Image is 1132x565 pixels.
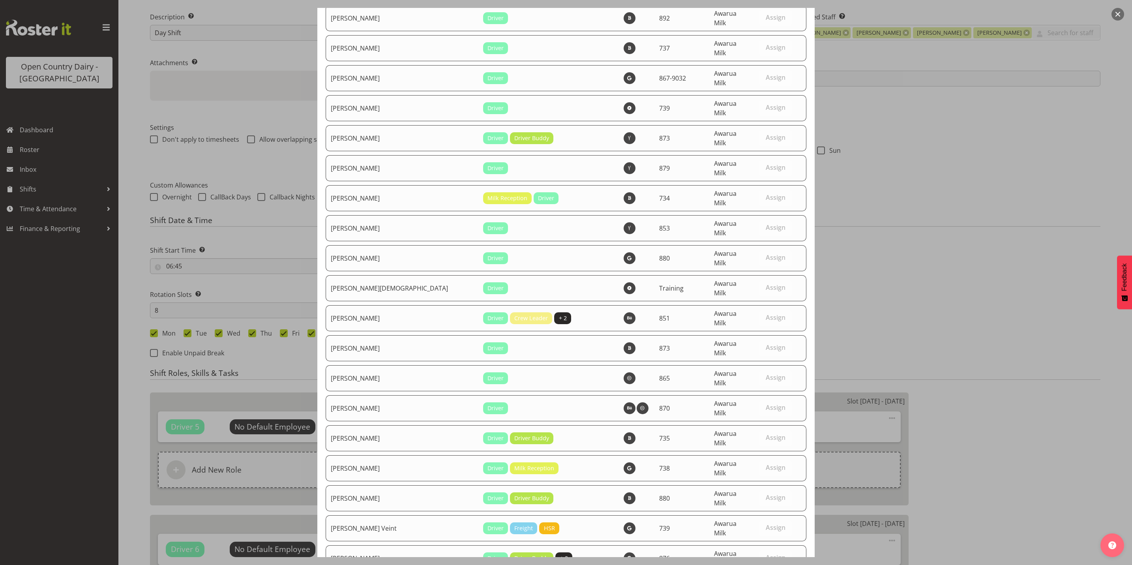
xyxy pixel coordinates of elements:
span: Awarua Milk [714,279,737,297]
span: Assign [766,283,785,291]
span: Awarua Milk [714,489,737,507]
span: 735 [659,434,670,443]
span: 879 [659,164,670,173]
td: [PERSON_NAME][DEMOGRAPHIC_DATA] [326,275,478,301]
td: [PERSON_NAME] [326,155,478,181]
span: Milk Reception [487,194,527,203]
span: Driver [487,554,504,563]
td: [PERSON_NAME] [326,35,478,61]
span: Driver [487,344,504,353]
span: Milk Reception [514,464,554,473]
td: [PERSON_NAME] [326,65,478,91]
td: [PERSON_NAME] [326,335,478,361]
td: [PERSON_NAME] [326,215,478,241]
span: + 2 [560,554,568,563]
td: [PERSON_NAME] [326,125,478,151]
span: 876 [659,554,670,563]
span: Awarua Milk [714,39,737,57]
span: Assign [766,43,785,51]
span: Awarua Milk [714,369,737,387]
span: Awarua Milk [714,99,737,117]
span: Driver [487,314,504,323]
span: 853 [659,224,670,233]
span: Driver Buddy [514,554,549,563]
span: Crew Leader [514,314,548,323]
span: Driver [487,284,504,293]
span: 892 [659,14,670,23]
td: [PERSON_NAME] [326,425,478,451]
td: [PERSON_NAME] [326,455,478,481]
span: Assign [766,494,785,501]
span: Driver [487,164,504,173]
span: Driver [487,224,504,233]
td: [PERSON_NAME] [326,5,478,31]
span: Driver [487,134,504,143]
td: [PERSON_NAME] [326,395,478,421]
span: 873 [659,344,670,353]
span: Assign [766,434,785,441]
span: Feedback [1121,263,1128,291]
span: 880 [659,494,670,503]
span: 851 [659,314,670,323]
span: 880 [659,254,670,263]
span: Assign [766,313,785,321]
span: Awarua Milk [714,219,737,237]
span: 734 [659,194,670,203]
td: [PERSON_NAME] [326,485,478,511]
span: Awarua Milk [714,69,737,87]
span: Assign [766,163,785,171]
span: 738 [659,464,670,473]
span: Awarua Milk [714,9,737,27]
span: 739 [659,524,670,533]
span: 739 [659,104,670,113]
td: [PERSON_NAME] [326,95,478,121]
span: Driver [487,494,504,503]
span: Assign [766,374,785,381]
span: Assign [766,223,785,231]
span: Awarua Milk [714,459,737,477]
span: Awarua Milk [714,339,737,357]
img: help-xxl-2.png [1108,541,1116,549]
span: Driver Buddy [514,134,549,143]
span: 737 [659,44,670,53]
td: [PERSON_NAME] [326,365,478,391]
span: Driver [487,404,504,413]
span: Awarua Milk [714,399,737,417]
span: Driver [487,524,504,533]
span: Awarua Milk [714,519,737,537]
span: Assign [766,13,785,21]
span: Driver Buddy [514,494,549,503]
span: Awarua Milk [714,249,737,267]
span: Assign [766,404,785,411]
span: Assign [766,103,785,111]
span: Assign [766,344,785,351]
span: Assign [766,133,785,141]
span: Awarua Milk [714,129,737,147]
td: [PERSON_NAME] [326,185,478,211]
span: + 2 [559,314,567,323]
td: [PERSON_NAME] Veint [326,515,478,541]
span: HSR [544,524,555,533]
span: Training [659,284,684,293]
td: [PERSON_NAME] [326,245,478,271]
span: Assign [766,253,785,261]
span: Assign [766,73,785,81]
span: Awarua Milk [714,189,737,207]
span: 873 [659,134,670,143]
span: 865 [659,374,670,383]
td: [PERSON_NAME] [326,305,478,331]
span: Driver [487,44,504,53]
button: Feedback - Show survey [1117,255,1132,309]
span: Driver Buddy [514,434,549,443]
span: Awarua Milk [714,309,737,327]
span: Awarua Milk [714,429,737,447]
span: 870 [659,404,670,413]
span: Awarua Milk [714,159,737,177]
span: Driver [538,194,554,203]
span: Driver [487,374,504,383]
span: Assign [766,554,785,561]
span: Driver [487,14,504,23]
span: Driver [487,104,504,113]
span: Assign [766,524,785,531]
span: Assign [766,193,785,201]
